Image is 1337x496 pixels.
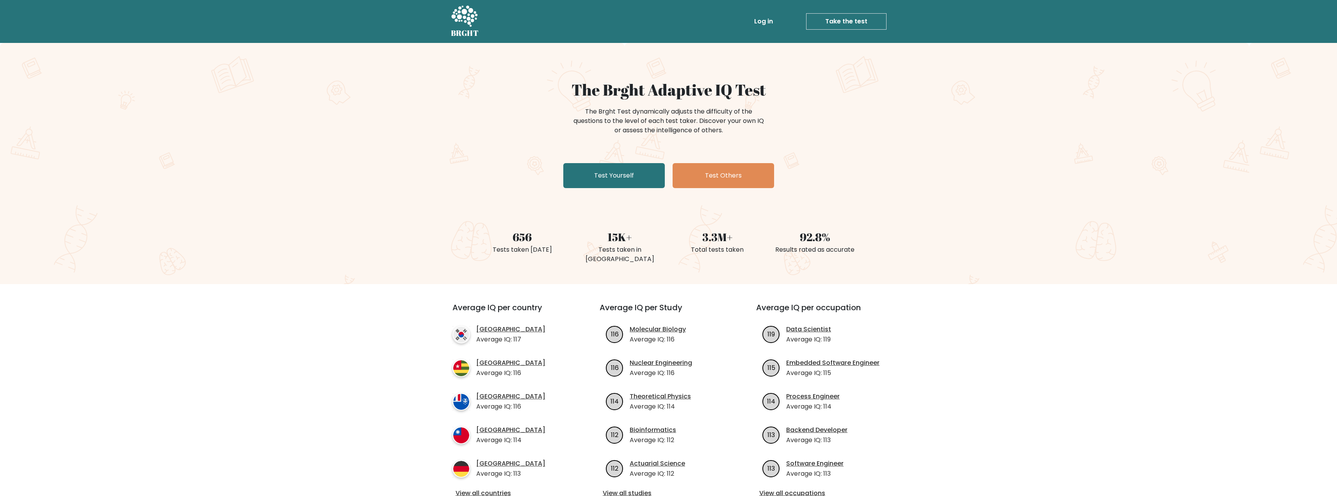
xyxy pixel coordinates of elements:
img: country [452,359,470,377]
text: 113 [767,464,775,473]
p: Average IQ: 119 [786,335,831,344]
a: Process Engineer [786,392,840,401]
text: 115 [767,363,775,372]
img: country [452,427,470,444]
p: Average IQ: 113 [786,436,847,445]
a: Log in [751,14,776,29]
a: [GEOGRAPHIC_DATA] [476,425,545,435]
p: Average IQ: 116 [476,368,545,378]
a: Embedded Software Engineer [786,358,879,368]
p: Average IQ: 117 [476,335,545,344]
p: Average IQ: 116 [630,368,692,378]
p: Average IQ: 115 [786,368,879,378]
p: Average IQ: 112 [630,469,685,478]
a: Bioinformatics [630,425,676,435]
a: BRGHT [451,3,479,40]
text: 114 [611,396,619,405]
h5: BRGHT [451,28,479,38]
div: Tests taken in [GEOGRAPHIC_DATA] [576,245,664,264]
a: [GEOGRAPHIC_DATA] [476,325,545,334]
p: Average IQ: 113 [786,469,844,478]
a: Backend Developer [786,425,847,435]
div: 656 [478,229,566,245]
a: [GEOGRAPHIC_DATA] [476,459,545,468]
a: Theoretical Physics [630,392,691,401]
text: 116 [611,363,619,372]
div: Results rated as accurate [771,245,859,254]
h3: Average IQ per country [452,303,571,322]
a: Data Scientist [786,325,831,334]
div: The Brght Test dynamically adjusts the difficulty of the questions to the level of each test take... [571,107,766,135]
p: Average IQ: 114 [476,436,545,445]
a: Nuclear Engineering [630,358,692,368]
p: Average IQ: 114 [630,402,691,411]
a: Software Engineer [786,459,844,468]
h3: Average IQ per Study [600,303,737,322]
div: 3.3M+ [673,229,762,245]
div: 92.8% [771,229,859,245]
a: Test Yourself [563,163,665,188]
div: Total tests taken [673,245,762,254]
div: 15K+ [576,229,664,245]
p: Average IQ: 114 [786,402,840,411]
p: Average IQ: 112 [630,436,676,445]
h3: Average IQ per occupation [756,303,894,322]
p: Average IQ: 113 [476,469,545,478]
text: 114 [767,396,775,405]
div: Tests taken [DATE] [478,245,566,254]
p: Average IQ: 116 [630,335,686,344]
text: 112 [611,464,618,473]
text: 113 [767,430,775,439]
text: 112 [611,430,618,439]
h1: The Brght Adaptive IQ Test [478,80,859,99]
p: Average IQ: 116 [476,402,545,411]
a: Actuarial Science [630,459,685,468]
a: Take the test [806,13,887,30]
text: 116 [611,329,619,338]
a: Test Others [673,163,774,188]
a: [GEOGRAPHIC_DATA] [476,358,545,368]
img: country [452,326,470,343]
img: country [452,460,470,478]
a: Molecular Biology [630,325,686,334]
a: [GEOGRAPHIC_DATA] [476,392,545,401]
img: country [452,393,470,411]
text: 119 [767,329,775,338]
